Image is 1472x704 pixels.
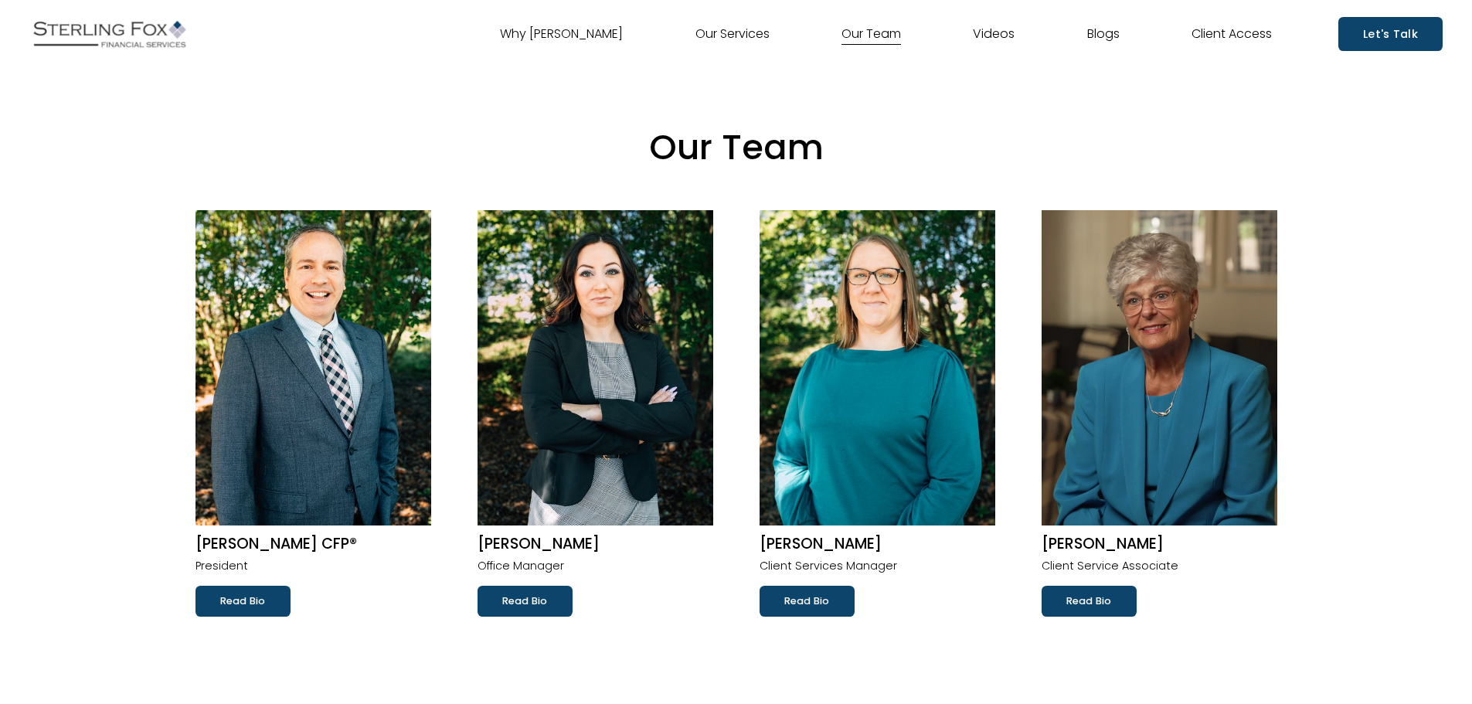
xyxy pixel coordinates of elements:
[973,22,1015,46] a: Videos
[760,556,995,576] p: Client Services Manager
[1042,535,1277,554] h2: [PERSON_NAME]
[760,535,995,554] h2: [PERSON_NAME]
[1042,556,1277,576] p: Client Service Associate
[195,556,431,576] p: President
[1042,586,1137,617] a: Read Bio
[760,586,855,617] a: Read Bio
[1087,22,1120,46] a: Blogs
[478,556,713,576] p: Office Manager
[1338,17,1443,50] a: Let's Talk
[841,22,901,46] a: Our Team
[195,117,1277,179] p: Our Team
[478,535,713,554] h2: [PERSON_NAME]
[500,22,623,46] a: Why [PERSON_NAME]
[29,15,190,53] img: Sterling Fox Financial Services
[195,535,431,554] h2: [PERSON_NAME] CFP®
[195,210,431,525] img: Robert W. Volpe CFP®
[478,586,573,617] a: Read Bio
[1192,22,1272,46] a: Client Access
[695,22,770,46] a: Our Services
[760,210,995,525] img: Kerri Pait
[195,586,291,617] a: Read Bio
[478,210,713,525] img: Lisa M. Coello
